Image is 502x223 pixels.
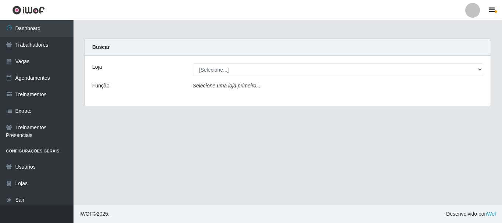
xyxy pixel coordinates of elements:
span: IWOF [79,211,93,217]
a: iWof [486,211,496,217]
i: Selecione uma loja primeiro... [193,83,261,89]
label: Função [92,82,110,90]
strong: Buscar [92,44,110,50]
label: Loja [92,63,102,71]
img: CoreUI Logo [12,6,45,15]
span: Desenvolvido por [446,210,496,218]
span: © 2025 . [79,210,110,218]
